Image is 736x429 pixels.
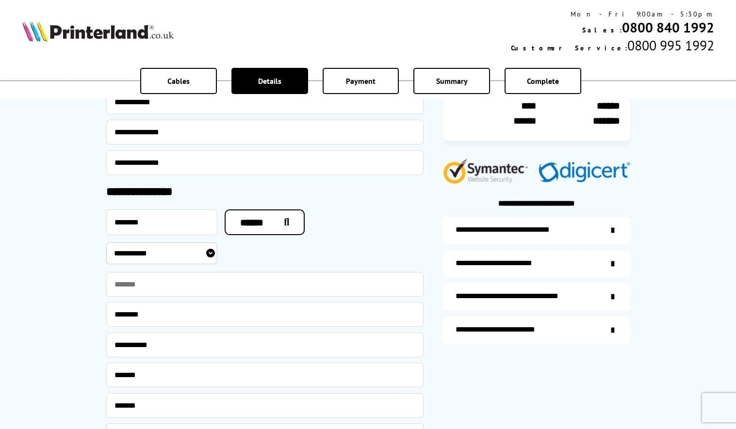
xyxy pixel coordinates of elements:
[622,18,714,36] a: 0800 840 1992
[258,76,281,86] span: Details
[582,26,622,34] span: Sales:
[346,76,376,86] span: Payment
[511,10,714,18] div: Mon - Fri 9:00am - 5:30pm
[22,20,174,42] img: Printerland Logo
[443,317,630,344] a: secure-website
[436,76,468,86] span: Summary
[443,283,630,311] a: additional-cables
[443,217,630,244] a: additional-ink
[627,36,714,54] span: 0800 995 1992
[527,76,559,86] span: Complete
[167,76,190,86] span: Cables
[511,44,627,52] span: Customer Service:
[443,250,630,278] a: items-arrive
